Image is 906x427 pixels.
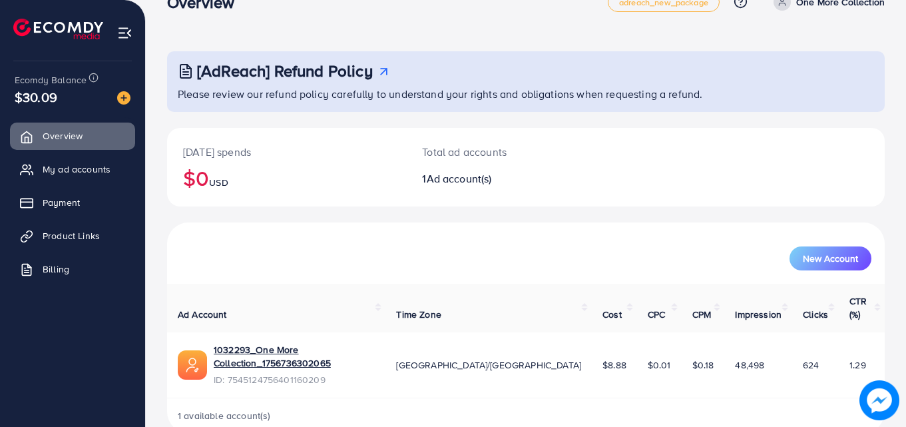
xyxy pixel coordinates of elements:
button: New Account [790,246,871,270]
span: Product Links [43,229,100,242]
span: Overview [43,129,83,143]
span: Time Zone [396,308,441,321]
span: Cost [602,308,622,321]
span: 624 [803,358,819,372]
span: $0.01 [648,358,671,372]
a: Product Links [10,222,135,249]
img: image [862,383,897,418]
img: image [117,91,130,105]
span: $0.18 [692,358,714,372]
p: Please review our refund policy carefully to understand your rights and obligations when requesti... [178,86,877,102]
p: Total ad accounts [422,144,570,160]
span: $30.09 [15,87,57,107]
h3: [AdReach] Refund Policy [197,61,373,81]
a: Payment [10,189,135,216]
span: 1.29 [849,358,866,372]
span: My ad accounts [43,163,111,176]
a: Overview [10,123,135,149]
h2: $0 [183,165,390,191]
img: ic-ads-acc.e4c84228.svg [178,350,207,380]
span: 1 available account(s) [178,409,271,422]
span: CPM [692,308,711,321]
span: ID: 7545124756401160209 [214,373,375,386]
span: Payment [43,196,80,209]
span: New Account [803,254,858,263]
p: [DATE] spends [183,144,390,160]
img: menu [117,25,132,41]
span: $8.88 [602,358,626,372]
img: logo [13,19,103,39]
span: Billing [43,262,69,276]
span: 48,498 [735,358,764,372]
span: Ecomdy Balance [15,73,87,87]
span: Clicks [803,308,828,321]
span: Impression [735,308,782,321]
a: My ad accounts [10,156,135,183]
span: Ad Account [178,308,227,321]
a: Billing [10,256,135,282]
a: 1032293_One More Collection_1756736302065 [214,343,375,370]
span: Ad account(s) [427,171,492,186]
span: USD [209,176,228,189]
h2: 1 [422,173,570,185]
span: CTR (%) [849,294,867,321]
span: [GEOGRAPHIC_DATA]/[GEOGRAPHIC_DATA] [396,358,581,372]
span: CPC [648,308,665,321]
